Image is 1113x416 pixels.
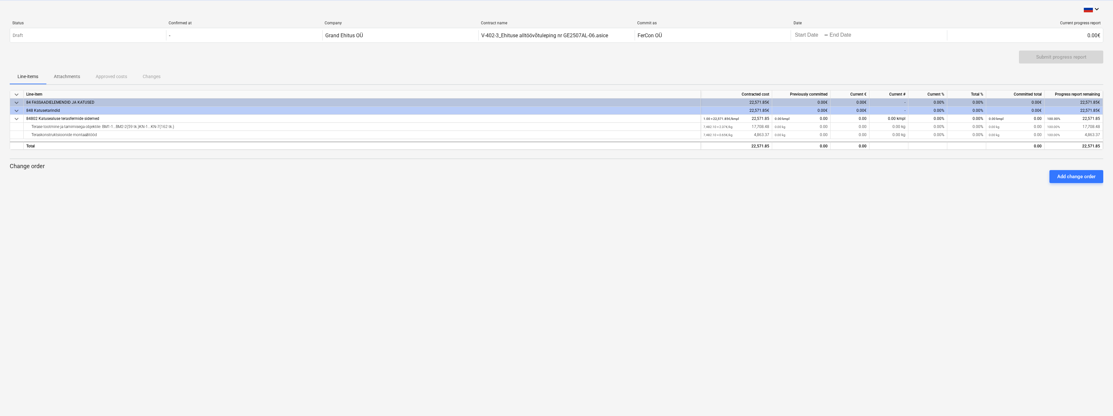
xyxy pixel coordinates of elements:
[703,133,733,137] small: 7,482.10 × 0.65€ / kg
[947,30,1103,40] div: 0.00€
[24,142,701,150] div: Total
[775,115,828,123] div: 0.00
[775,142,828,150] div: 0.00
[703,123,769,131] div: 17,708.48
[10,162,1103,170] p: Change order
[703,142,769,150] div: 22,571.85
[703,117,739,121] small: 1.00 × 22,571.85€ / kmpl
[701,107,772,115] div: 22,571.85€
[947,98,986,107] div: 0.00%
[26,107,698,115] div: 848 Katusetarindid
[26,115,698,123] div: 84802 Katusealuse terasfermide sidemed
[13,99,20,107] span: keyboard_arrow_down
[947,123,986,131] div: 0.00%
[908,107,947,115] div: 0.00%
[794,31,824,40] input: Start Date
[831,90,869,98] div: Current €
[13,115,20,123] span: keyboard_arrow_down
[1047,117,1060,121] small: 100.00%
[950,21,1101,25] div: Current progress report
[831,142,869,150] div: 0.00
[1047,133,1060,137] small: 100.00%
[26,131,698,139] div: Teraskonstruktsioonide montaažitööd
[24,90,701,98] div: Line-item
[1047,142,1100,150] div: 22,571.85
[1049,170,1103,183] button: Add change order
[989,125,999,129] small: 0.00 kg
[775,123,828,131] div: 0.00
[831,98,869,107] div: 0.00€
[986,98,1045,107] div: 0.00€
[831,115,869,123] div: 0.00
[1047,125,1060,129] small: 100.00%
[989,117,1003,121] small: 0.00 kmpl
[908,131,947,139] div: 0.00%
[775,131,828,139] div: 0.00
[1093,5,1101,13] i: keyboard_arrow_down
[831,131,869,139] div: 0.00
[26,123,698,131] div: Terase tootmine ja tarnimisega objektile: BM1-1…BM2-2(59 tk.)KN-1...KN-7(162 tk.)
[869,90,908,98] div: Current #
[775,133,785,137] small: 0.00 kg
[481,32,608,39] div: V-402-3_Ehituse alltöövõtuleping nr GE2507AL-06.asice
[481,21,632,25] div: Contract name
[869,131,908,139] div: 0.00 kg
[831,107,869,115] div: 0.00€
[13,32,23,39] p: Draft
[701,98,772,107] div: 22,571.85€
[703,115,769,123] div: 22,571.85
[703,125,733,129] small: 7,482.10 × 2.37€ / kg
[13,91,20,98] span: keyboard_arrow_down
[325,32,363,39] div: Grand Ehitus OÜ
[1047,123,1100,131] div: 17,708.48
[775,117,789,121] small: 0.00 kmpl
[986,90,1045,98] div: Committed total
[701,90,772,98] div: Contracted cost
[989,133,999,137] small: 0.00 kg
[1045,98,1103,107] div: 22,571.85€
[869,123,908,131] div: 0.00 kg
[637,21,788,25] div: Commit as
[986,142,1045,150] div: 0.00
[12,21,163,25] div: Status
[775,125,785,129] small: 0.00 kg
[908,123,947,131] div: 0.00%
[1047,131,1100,139] div: 4,863.37
[989,131,1042,139] div: 0.00
[869,115,908,123] div: 0.00 kmpl
[169,21,320,25] div: Confirmed at
[772,98,831,107] div: 0.00€
[947,131,986,139] div: 0.00%
[13,107,20,115] span: keyboard_arrow_down
[26,98,698,107] div: 84 FASSAADIELEMENDID JA KATUSED
[908,115,947,123] div: 0.00%
[869,107,908,115] div: -
[908,90,947,98] div: Current %
[1045,107,1103,115] div: 22,571.85€
[325,21,476,25] div: Company
[1045,90,1103,98] div: Progress report remaining
[989,123,1042,131] div: 0.00
[772,107,831,115] div: 0.00€
[828,31,859,40] input: End Date
[18,73,38,80] p: Line-items
[947,115,986,123] div: 0.00%
[1057,172,1095,181] div: Add change order
[772,90,831,98] div: Previously committed
[703,131,769,139] div: 4,863.37
[794,21,945,25] div: Date
[831,123,869,131] div: 0.00
[638,32,662,39] div: FerCon OÜ
[989,115,1042,123] div: 0.00
[947,90,986,98] div: Total %
[824,33,828,37] div: -
[54,73,80,80] p: Attachments
[986,107,1045,115] div: 0.00€
[908,98,947,107] div: 0.00%
[1047,115,1100,123] div: 22,571.85
[869,98,908,107] div: -
[947,107,986,115] div: 0.00%
[169,32,170,39] div: -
